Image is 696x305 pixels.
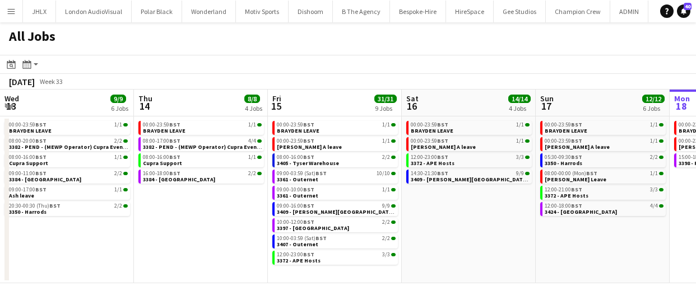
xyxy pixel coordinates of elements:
[248,122,256,128] span: 1/1
[540,153,666,170] div: 05:30-09:30BST2/23350 - Harrods
[143,170,262,182] a: 16:00-18:00BST2/23384 - [GEOGRAPHIC_DATA]
[143,121,262,134] a: 00:00-23:59BST1/1BRAYDEN LEAVE
[9,154,47,160] span: 08:00-16:00
[545,186,663,199] a: 12:00-21:00BST3/33372 - APE Hosts
[677,4,690,18] a: 40
[642,95,665,103] span: 12/12
[571,153,582,161] span: BST
[138,93,152,104] span: Thu
[244,95,260,103] span: 8/8
[406,170,532,186] div: 14:30-21:30BST9/93409 - [PERSON_NAME][GEOGRAPHIC_DATA] ([GEOGRAPHIC_DATA] Car))
[277,241,318,248] span: 3407 - Outernet
[545,122,582,128] span: 00:00-23:59
[525,156,530,159] span: 3/3
[411,176,602,183] span: 3409 - Dorney lake (Breezy Car))
[182,1,236,22] button: Wonderland
[277,219,314,225] span: 10:00-12:00
[315,234,327,242] span: BST
[277,122,314,128] span: 00:00-23:59
[143,153,262,166] a: 08:00-16:00BST1/1Cupra Support
[391,253,396,256] span: 3/3
[114,138,122,144] span: 2/2
[123,204,128,208] span: 2/2
[545,121,663,134] a: 00:00-23:59BST1/1BRAYDEN LEAVE
[248,138,256,144] span: 4/4
[382,122,390,128] span: 1/1
[659,123,663,126] span: 1/1
[545,170,663,182] a: 08:00-00:00 (Mon)BST1/1[PERSON_NAME] Leave
[571,137,582,144] span: BST
[411,170,530,182] a: 14:30-21:30BST9/93409 - [PERSON_NAME][GEOGRAPHIC_DATA] ([GEOGRAPHIC_DATA] Car))
[9,187,47,193] span: 09:00-17:00
[37,77,65,86] span: Week 33
[272,153,398,170] div: 08:00-16:00BST2/23405 - Tyser Warehouse
[114,171,122,176] span: 2/2
[391,123,396,126] span: 1/1
[23,1,56,22] button: JHLX
[257,139,262,143] span: 4/4
[391,188,396,191] span: 1/1
[9,121,128,134] a: 00:00-23:59BST1/1BRAYDEN LEAVE
[114,122,122,128] span: 1/1
[271,100,281,112] span: 15
[411,127,453,134] span: BRAYDEN LEAVE
[411,159,454,167] span: 3372 - APE Hosts
[257,156,262,159] span: 1/1
[516,154,524,160] span: 3/3
[545,208,617,215] span: 3424 - Bridgelink Community centre
[137,100,152,112] span: 14
[540,121,666,137] div: 00:00-23:59BST1/1BRAYDEN LEAVE
[545,187,582,193] span: 12:00-21:00
[659,156,663,159] span: 2/2
[303,153,314,161] span: BST
[650,203,658,209] span: 4/4
[525,172,530,175] span: 9/9
[610,1,648,22] button: ADMIN
[277,121,396,134] a: 00:00-23:59BST1/1BRAYDEN LEAVE
[650,171,658,176] span: 1/1
[382,154,390,160] span: 2/2
[123,188,128,191] span: 1/1
[277,143,342,151] span: Chris A leave
[277,251,396,264] a: 12:00-23:00BST3/33372 - APE Hosts
[4,137,130,153] div: 08:00-20:00BST2/23382 - PEND - (MEWP Operator) Cupra Event Day
[123,139,128,143] span: 2/2
[545,137,663,150] a: 00:00-23:59BST1/1[PERSON_NAME] A leave
[143,138,180,144] span: 08:00-17:00
[4,153,130,170] div: 08:00-16:00BST1/1Cupra Support
[303,137,314,144] span: BST
[545,143,610,151] span: Chris A leave
[643,104,664,112] div: 6 Jobs
[303,186,314,193] span: BST
[245,104,262,112] div: 4 Jobs
[277,187,314,193] span: 09:00-10:00
[390,1,446,22] button: Bespoke-Hire
[303,121,314,128] span: BST
[35,121,47,128] span: BST
[257,172,262,175] span: 2/2
[35,170,47,177] span: BST
[143,122,180,128] span: 00:00-23:59
[546,1,610,22] button: Champion Crew
[382,219,390,225] span: 2/2
[143,137,262,150] a: 08:00-17:00BST4/43382 - PEND - (MEWP Operator) Cupra Event Day
[277,208,468,215] span: 3409 - Dorney lake (Breezy Car))
[277,257,321,264] span: 3372 - APE Hosts
[138,153,264,170] div: 08:00-16:00BST1/1Cupra Support
[110,95,126,103] span: 9/9
[674,93,690,104] span: Mon
[272,121,398,137] div: 00:00-23:59BST1/1BRAYDEN LEAVE
[508,95,531,103] span: 14/14
[143,154,180,160] span: 08:00-16:00
[411,122,448,128] span: 00:00-23:59
[272,251,398,267] div: 12:00-23:00BST3/33372 - APE Hosts
[114,203,122,209] span: 2/2
[411,153,530,166] a: 12:00-23:00BST3/33372 - APE Hosts
[289,1,333,22] button: Dishoom
[650,138,658,144] span: 1/1
[132,1,182,22] button: Polar Black
[277,224,349,232] span: 3397 - Old Sessions House
[446,1,494,22] button: HireSpace
[571,121,582,128] span: BST
[406,137,532,153] div: 00:00-23:59BST1/1[PERSON_NAME] A leave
